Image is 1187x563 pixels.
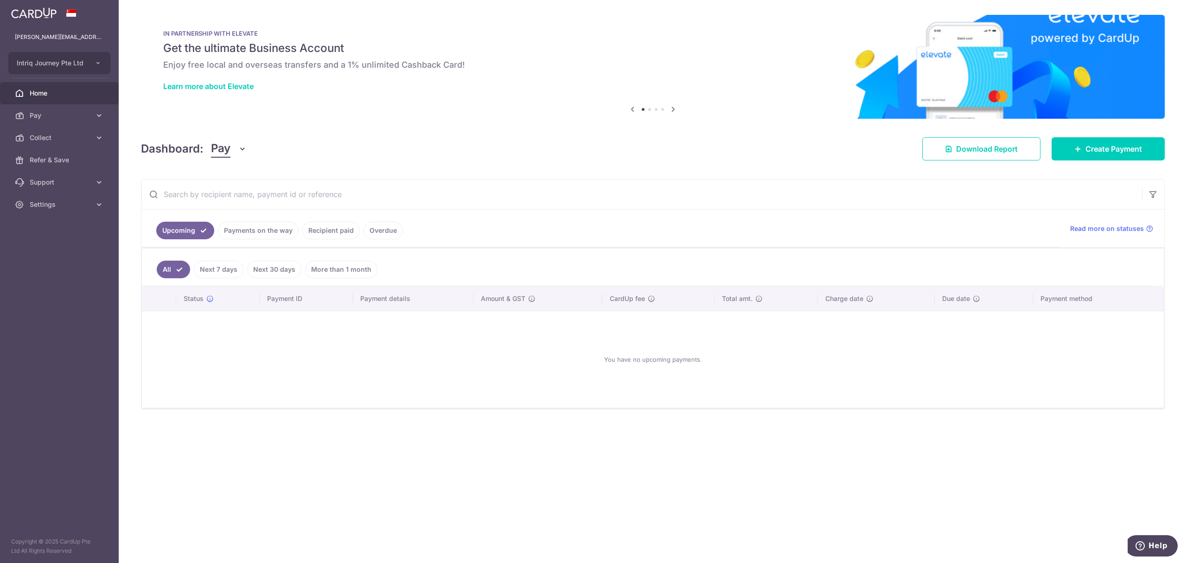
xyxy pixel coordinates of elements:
span: Settings [30,200,91,209]
h6: Enjoy free local and overseas transfers and a 1% unlimited Cashback Card! [163,59,1142,70]
a: More than 1 month [305,261,377,278]
h4: Dashboard: [141,141,204,157]
span: Amount & GST [481,294,525,303]
th: Payment details [353,287,473,311]
a: Overdue [364,222,403,239]
span: Charge date [825,294,863,303]
p: IN PARTNERSHIP WITH ELEVATE [163,30,1142,37]
img: Renovation banner [141,15,1165,119]
button: Intriq Journey Pte Ltd [8,52,110,74]
span: Read more on statuses [1070,224,1144,233]
span: Create Payment [1085,143,1142,154]
a: Upcoming [156,222,214,239]
span: Download Report [956,143,1018,154]
a: All [157,261,190,278]
span: Refer & Save [30,155,91,165]
span: Status [184,294,204,303]
span: Home [30,89,91,98]
a: Next 30 days [247,261,301,278]
a: Recipient paid [302,222,360,239]
span: Pay [211,140,230,158]
span: CardUp fee [610,294,645,303]
span: Pay [30,111,91,120]
a: Next 7 days [194,261,243,278]
a: Read more on statuses [1070,224,1153,233]
iframe: Opens a widget where you can find more information [1128,535,1178,558]
button: Pay [211,140,247,158]
span: Collect [30,133,91,142]
a: Download Report [922,137,1040,160]
th: Payment method [1033,287,1164,311]
h5: Get the ultimate Business Account [163,41,1142,56]
th: Payment ID [260,287,353,311]
a: Payments on the way [218,222,299,239]
img: CardUp [11,7,57,19]
a: Learn more about Elevate [163,82,254,91]
input: Search by recipient name, payment id or reference [141,179,1142,209]
div: You have no upcoming payments. [153,319,1153,400]
span: Due date [942,294,970,303]
span: Intriq Journey Pte Ltd [17,58,85,68]
a: Create Payment [1052,137,1165,160]
span: Support [30,178,91,187]
p: [PERSON_NAME][EMAIL_ADDRESS][DOMAIN_NAME] [15,32,104,42]
span: Total amt. [722,294,753,303]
